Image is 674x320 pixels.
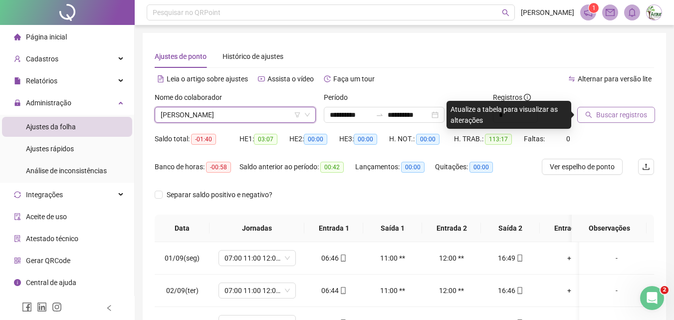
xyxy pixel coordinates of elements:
span: 00:00 [304,134,327,145]
button: Buscar registros [577,107,655,123]
span: Buscar registros [596,109,647,120]
span: Assista o vídeo [267,75,314,83]
span: notification [584,8,593,17]
span: down [304,112,310,118]
span: Observações [580,223,639,234]
div: - [587,253,646,264]
span: info-circle [524,94,531,101]
span: Página inicial [26,33,67,41]
div: - [587,285,646,296]
span: Administração [26,99,71,107]
span: 00:00 [416,134,440,145]
span: 0 [566,135,570,143]
span: Atestado técnico [26,235,78,243]
span: to [376,111,384,119]
span: Ajustes da folha [26,123,76,131]
div: Atualize a tabela para visualizar as alterações [447,101,571,129]
label: Período [324,92,354,103]
span: Relatórios [26,77,57,85]
iframe: Intercom live chat [640,286,664,310]
span: mobile [339,255,347,262]
span: history [324,75,331,82]
span: 00:00 [469,162,493,173]
span: home [14,33,21,40]
span: solution [14,235,21,242]
div: H. TRAB.: [454,133,524,145]
div: 16:46 [489,285,532,296]
span: linkedin [37,302,47,312]
span: 07:00 11:00 12:00 17:00 [225,283,290,298]
span: Ajustes de ponto [155,52,207,60]
span: Ver espelho de ponto [550,161,615,172]
span: swap-right [376,111,384,119]
span: Faça um tour [333,75,375,83]
img: 48028 [647,5,662,20]
sup: 1 [589,3,599,13]
div: HE 3: [339,133,389,145]
span: Alternar para versão lite [578,75,652,83]
span: [PERSON_NAME] [521,7,574,18]
span: PAULO RICARDO MELO RODRIGUES [161,107,310,122]
span: search [502,9,509,16]
span: Central de ajuda [26,279,76,287]
span: Análise de inconsistências [26,167,107,175]
span: mobile [515,255,523,262]
span: 1 [592,4,596,11]
span: Ajustes rápidos [26,145,74,153]
span: Cadastros [26,55,58,63]
span: 02/09(ter) [166,287,199,295]
span: search [585,111,592,118]
span: 113:17 [485,134,512,145]
span: mail [606,8,615,17]
span: audit [14,213,21,220]
div: + [548,253,591,264]
div: HE 2: [289,133,339,145]
div: 06:44 [312,285,355,296]
span: info-circle [14,279,21,286]
span: Aceite de uso [26,213,67,221]
th: Entrada 3 [540,215,599,242]
th: Entrada 1 [304,215,363,242]
span: user-add [14,55,21,62]
span: Registros [493,92,531,103]
div: 06:46 [312,253,355,264]
div: Saldo total: [155,133,239,145]
span: instagram [52,302,62,312]
div: H. NOT.: [389,133,454,145]
span: lock [14,99,21,106]
div: 16:49 [489,253,532,264]
th: Entrada 2 [422,215,481,242]
span: file [14,77,21,84]
span: Leia o artigo sobre ajustes [167,75,248,83]
label: Nome do colaborador [155,92,228,103]
span: filter [294,112,300,118]
div: HE 1: [239,133,289,145]
span: mobile [339,287,347,294]
span: upload [642,163,650,171]
th: Saída 1 [363,215,422,242]
span: swap [568,75,575,82]
th: Data [155,215,210,242]
span: 00:42 [320,162,344,173]
span: -00:58 [206,162,231,173]
div: Lançamentos: [355,161,435,173]
span: sync [14,191,21,198]
span: Gerar QRCode [26,257,70,265]
span: 00:00 [354,134,377,145]
div: Banco de horas: [155,161,239,173]
span: 03:07 [254,134,277,145]
span: 2 [661,286,669,294]
span: left [106,305,113,312]
span: 00:00 [401,162,425,173]
th: Jornadas [210,215,304,242]
div: Saldo anterior ao período: [239,161,355,173]
span: youtube [258,75,265,82]
span: mobile [515,287,523,294]
span: file-text [157,75,164,82]
th: Observações [572,215,647,242]
span: qrcode [14,257,21,264]
th: Saída 2 [481,215,540,242]
span: Integrações [26,191,63,199]
button: Ver espelho de ponto [542,159,623,175]
div: Quitações: [435,161,505,173]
